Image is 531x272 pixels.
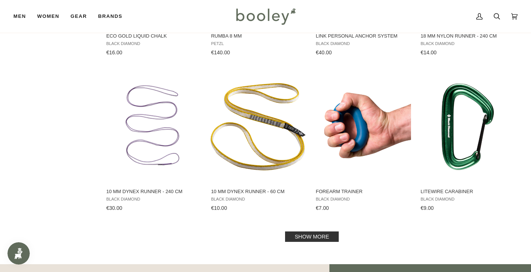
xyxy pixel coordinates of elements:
span: Black Diamond [421,197,515,202]
span: €7.00 [316,205,329,211]
span: ECO Gold Liquid Chalk [106,33,200,39]
span: Women [37,13,59,20]
span: Forearm Trainer [316,188,410,195]
span: €30.00 [106,205,122,211]
span: €14.00 [421,49,437,55]
span: RUMBA 8 mm [211,33,305,39]
img: Litewire Carabiner Green - Booley Galway [420,79,516,175]
span: €40.00 [316,49,332,55]
span: Black Diamond [211,197,305,202]
span: 18 mm Nylon Runner - 240 cm [421,33,515,39]
span: Gear [70,13,87,20]
span: Black Diamond [421,41,515,46]
iframe: Button to open loyalty program pop-up [7,242,30,265]
span: €140.00 [211,49,230,55]
img: Booley [233,6,298,27]
span: Black Diamond [316,41,410,46]
span: Link Personal Anchor System [316,33,410,39]
a: Forearm Trainer [315,71,411,214]
span: 10 mm Dynex Runner - 60 cm [211,188,305,195]
span: €16.00 [106,49,122,55]
a: Litewire Carabiner [420,71,516,214]
span: Black Diamond [316,197,410,202]
a: Show more [285,231,339,242]
img: 10mm Dynex Runner 60cm - Booley Galway [210,79,306,175]
span: 10 mm Dynex Runner - 240 cm [106,188,200,195]
span: Petzl [211,41,305,46]
span: Black Diamond [106,41,200,46]
a: 10 mm Dynex Runner - 60 cm [210,71,306,214]
span: Black Diamond [106,197,200,202]
a: 10 mm Dynex Runner - 240 cm [105,71,202,214]
span: €10.00 [211,205,227,211]
span: Brands [98,13,122,20]
span: €9.00 [421,205,434,211]
div: Pagination [106,234,518,240]
img: Forearm Trainer [315,79,411,175]
span: Men [13,13,26,20]
span: Litewire Carabiner [421,188,515,195]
